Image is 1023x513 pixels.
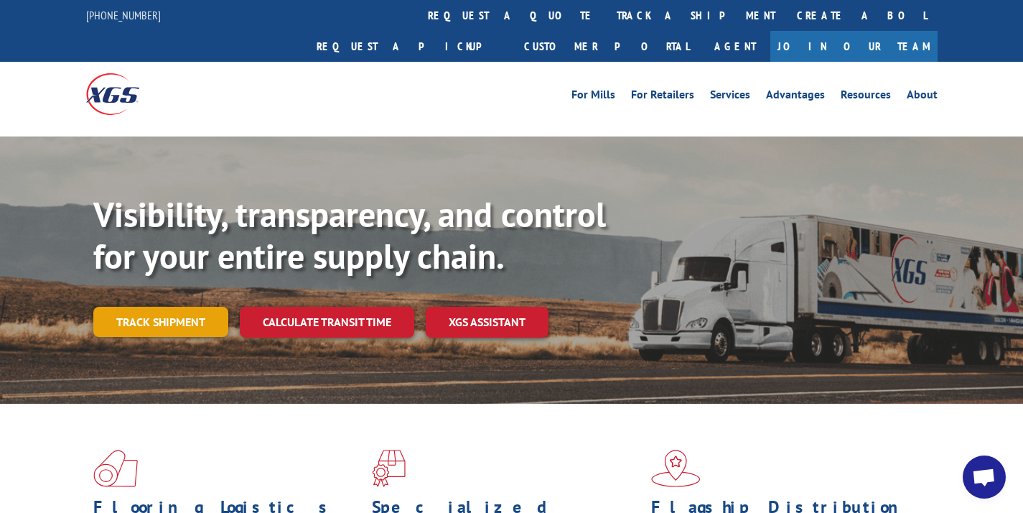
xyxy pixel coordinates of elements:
a: Services [710,89,750,105]
a: [PHONE_NUMBER] [86,8,161,22]
a: XGS ASSISTANT [426,307,548,338]
a: Request a pickup [306,31,513,62]
a: Join Our Team [770,31,938,62]
a: Advantages [766,89,825,105]
a: Resources [841,89,891,105]
a: Agent [700,31,770,62]
img: xgs-icon-focused-on-flooring-red [372,450,406,487]
a: Track shipment [93,307,228,337]
img: xgs-icon-total-supply-chain-intelligence-red [93,450,138,487]
img: xgs-icon-flagship-distribution-model-red [651,450,701,487]
div: Open chat [963,456,1006,499]
a: For Retailers [631,89,694,105]
a: About [907,89,938,105]
b: Visibility, transparency, and control for your entire supply chain. [93,192,606,278]
a: For Mills [571,89,615,105]
a: Calculate transit time [240,307,414,338]
a: Customer Portal [513,31,700,62]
